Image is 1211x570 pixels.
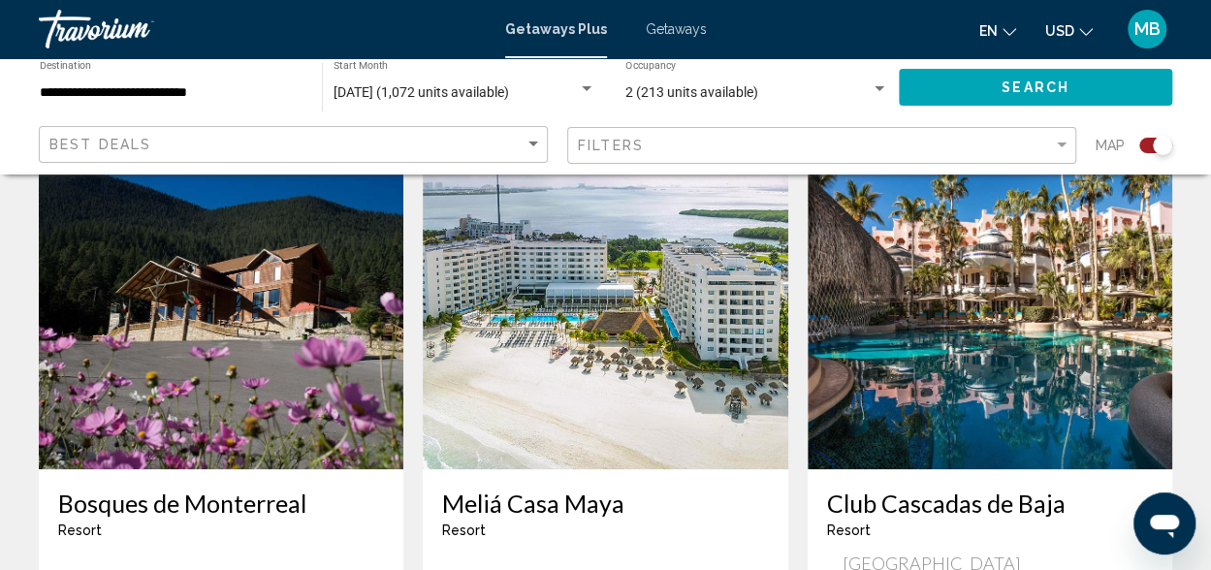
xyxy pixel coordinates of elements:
span: Best Deals [49,137,151,152]
a: Bosques de Monterreal [58,489,384,518]
iframe: Button to launch messaging window [1133,492,1195,554]
span: MB [1134,19,1161,39]
mat-select: Sort by [49,137,542,153]
img: ii_ccm1.jpg [423,159,787,469]
span: Filters [578,138,644,153]
span: Resort [827,522,871,538]
a: Getaways Plus [505,21,607,37]
span: Resort [58,522,102,538]
span: en [979,23,998,39]
span: 2 (213 units available) [625,84,758,100]
span: USD [1045,23,1074,39]
a: Meliá Casa Maya [442,489,768,518]
span: Map [1096,132,1125,159]
a: Getaways [646,21,707,37]
img: ii_bqm1.jpg [39,159,403,469]
button: User Menu [1122,9,1172,49]
button: Change currency [1045,16,1093,45]
button: Search [899,69,1172,105]
button: Filter [567,126,1076,166]
img: ii_ccb1.jpg [808,159,1172,469]
span: Search [1002,80,1069,96]
button: Change language [979,16,1016,45]
span: [DATE] (1,072 units available) [334,84,509,100]
span: Resort [442,522,486,538]
a: Club Cascadas de Baja [827,489,1153,518]
a: Travorium [39,10,486,48]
